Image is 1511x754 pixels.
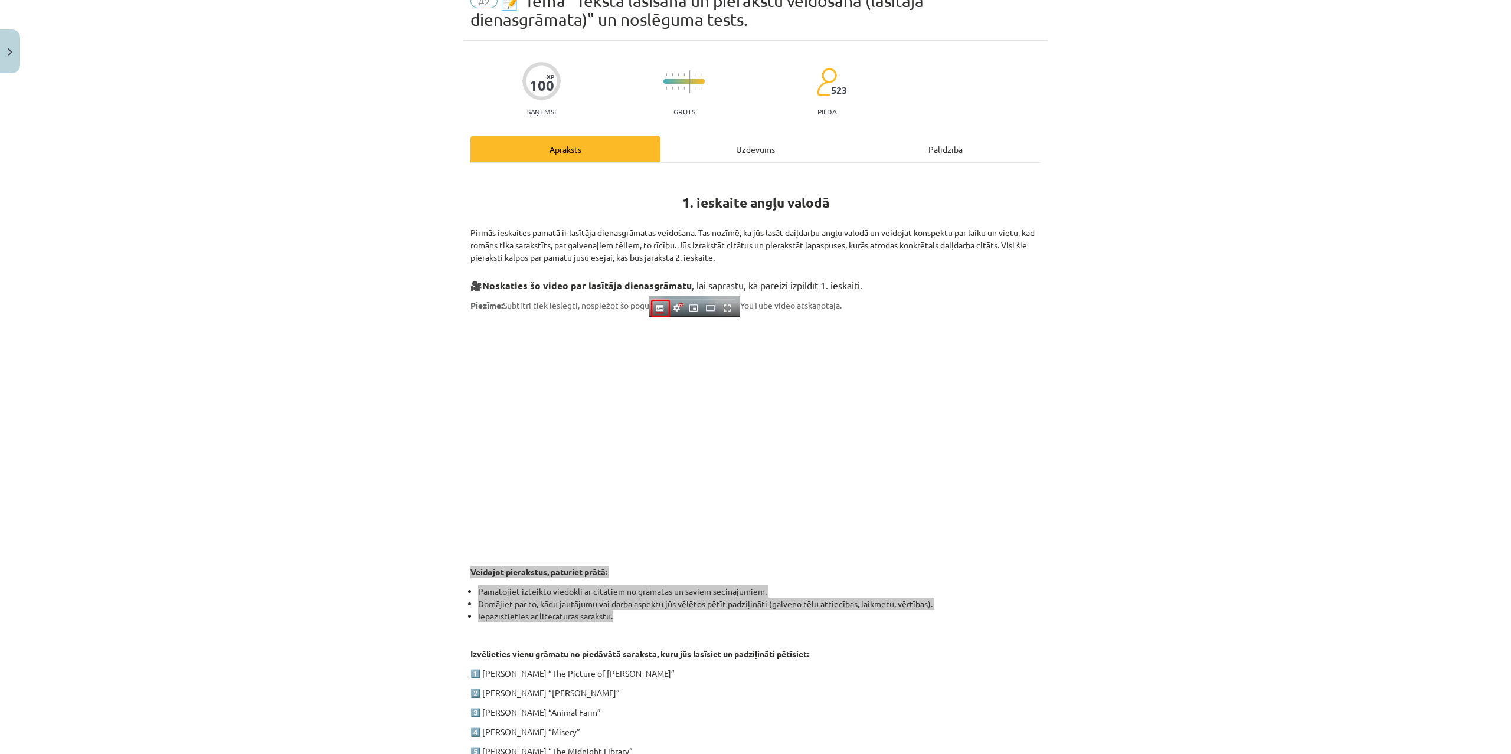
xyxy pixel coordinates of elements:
[682,194,829,211] strong: 1. ieskaite angļu valodā
[816,67,837,97] img: students-c634bb4e5e11cddfef0936a35e636f08e4e9abd3cc4e673bd6f9a4125e45ecb1.svg
[470,726,1041,738] p: 4️⃣ [PERSON_NAME] “Misery”
[470,667,1041,680] p: 1️⃣ [PERSON_NAME] “The Picture of [PERSON_NAME]”
[666,73,667,76] img: icon-short-line-57e1e144782c952c97e751825c79c345078a6d821885a25fce030b3d8c18986b.svg
[470,214,1041,264] p: Pirmās ieskaites pamatā ir lasītāja dienasgrāmatas veidošana. Tas nozīmē, ka jūs lasāt daiļdarbu ...
[478,598,1041,610] li: Domājiet par to, kādu jautājumu vai darba aspektu jūs vēlētos pētīt padziļināti (galveno tēlu att...
[470,706,1041,719] p: 3️⃣ [PERSON_NAME] “Animal Farm”
[470,300,842,310] span: Subtitri tiek ieslēgti, nospiežot šo pogu YouTube video atskaņotājā.
[478,585,1041,598] li: Pamatojiet izteikto viedokli ar citātiem no grāmatas un saviem secinājumiem.
[529,77,554,94] div: 100
[831,85,847,96] span: 523
[701,73,702,76] img: icon-short-line-57e1e144782c952c97e751825c79c345078a6d821885a25fce030b3d8c18986b.svg
[689,70,691,93] img: icon-long-line-d9ea69661e0d244f92f715978eff75569469978d946b2353a9bb055b3ed8787d.svg
[683,73,685,76] img: icon-short-line-57e1e144782c952c97e751825c79c345078a6d821885a25fce030b3d8c18986b.svg
[666,87,667,90] img: icon-short-line-57e1e144782c952c97e751825c79c345078a6d821885a25fce030b3d8c18986b.svg
[470,687,1041,699] p: 2️⃣ [PERSON_NAME] “[PERSON_NAME]”
[678,87,679,90] img: icon-short-line-57e1e144782c952c97e751825c79c345078a6d821885a25fce030b3d8c18986b.svg
[678,73,679,76] img: icon-short-line-57e1e144782c952c97e751825c79c345078a6d821885a25fce030b3d8c18986b.svg
[672,73,673,76] img: icon-short-line-57e1e144782c952c97e751825c79c345078a6d821885a25fce030b3d8c18986b.svg
[683,87,685,90] img: icon-short-line-57e1e144782c952c97e751825c79c345078a6d821885a25fce030b3d8c18986b.svg
[478,610,1041,622] li: Iepazīstieties ar literatūras sarakstu.
[851,136,1041,162] div: Palīdzība
[8,48,12,56] img: icon-close-lesson-0947bae3869378f0d4975bcd49f059093ad1ed9edebbc8119c70593378902aed.svg
[482,279,692,291] strong: Noskaties šo video par lasītāja dienasgrāmatu
[470,566,607,577] strong: Veidojot pierakstus, paturiet prātā:
[470,648,809,659] strong: Izvēlieties vienu grāmatu no piedāvātā saraksta, kuru jūs lasīsiet un padziļināti pētīsiet:
[672,87,673,90] img: icon-short-line-57e1e144782c952c97e751825c79c345078a6d821885a25fce030b3d8c18986b.svg
[701,87,702,90] img: icon-short-line-57e1e144782c952c97e751825c79c345078a6d821885a25fce030b3d8c18986b.svg
[470,271,1041,293] h3: 🎥 , lai saprastu, kā pareizi izpildīt 1. ieskaiti.
[817,107,836,116] p: pilda
[673,107,695,116] p: Grūts
[547,73,554,80] span: XP
[470,136,660,162] div: Apraksts
[522,107,561,116] p: Saņemsi
[695,87,696,90] img: icon-short-line-57e1e144782c952c97e751825c79c345078a6d821885a25fce030b3d8c18986b.svg
[695,73,696,76] img: icon-short-line-57e1e144782c952c97e751825c79c345078a6d821885a25fce030b3d8c18986b.svg
[660,136,851,162] div: Uzdevums
[470,300,503,310] strong: Piezīme:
